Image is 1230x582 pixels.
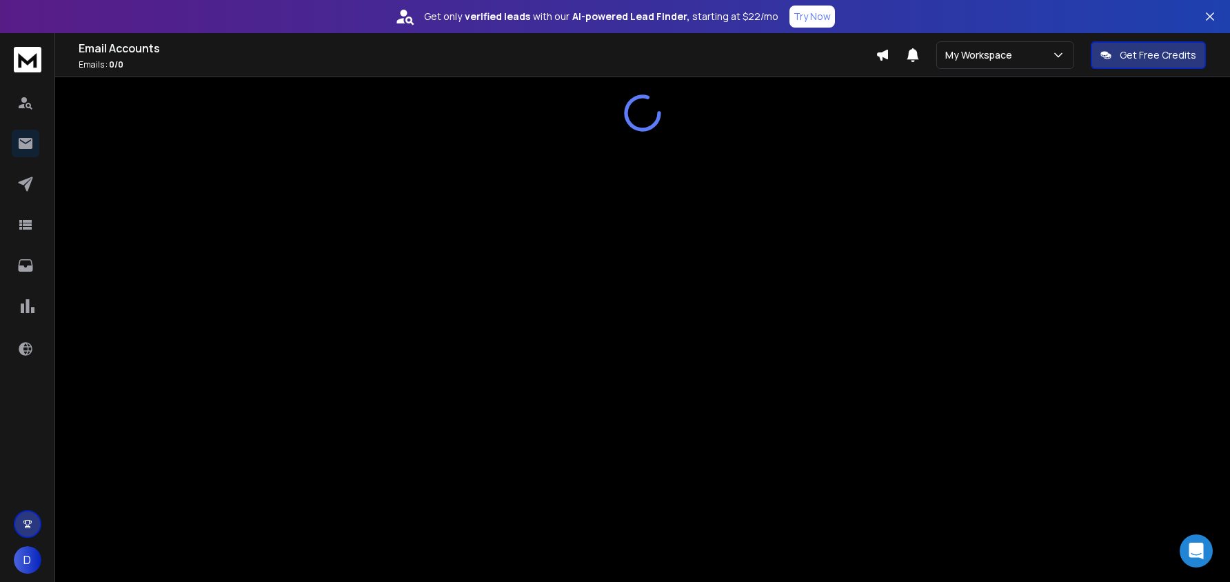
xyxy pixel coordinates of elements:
[572,10,689,23] strong: AI-powered Lead Finder,
[109,59,123,70] span: 0 / 0
[789,6,835,28] button: Try Now
[1091,41,1206,69] button: Get Free Credits
[14,546,41,574] button: D
[1120,48,1196,62] p: Get Free Credits
[465,10,530,23] strong: verified leads
[945,48,1018,62] p: My Workspace
[424,10,778,23] p: Get only with our starting at $22/mo
[14,47,41,72] img: logo
[79,59,876,70] p: Emails :
[794,10,831,23] p: Try Now
[79,40,876,57] h1: Email Accounts
[1180,534,1213,568] div: Open Intercom Messenger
